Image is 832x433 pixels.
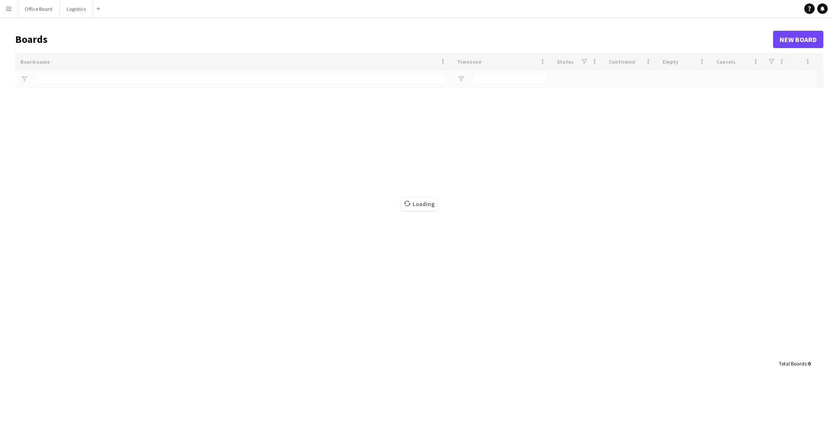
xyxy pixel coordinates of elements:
[15,33,773,46] h1: Boards
[773,31,823,48] a: New Board
[401,197,437,210] span: Loading
[808,360,810,367] span: 0
[18,0,60,17] button: Office Board
[60,0,93,17] button: Logistics
[779,355,810,372] div: :
[779,360,806,367] span: Total Boards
